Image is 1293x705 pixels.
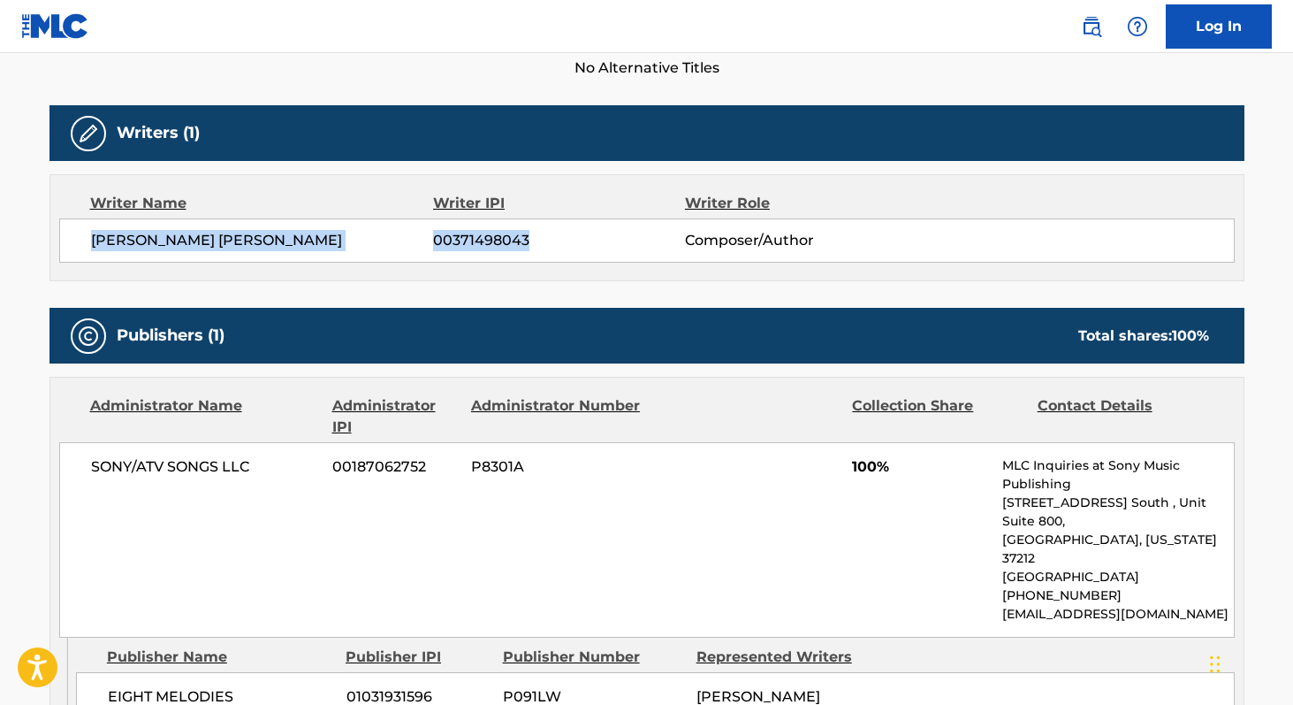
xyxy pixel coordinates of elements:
[91,456,320,478] span: SONY/ATV SONGS LLC
[685,193,914,214] div: Writer Role
[90,193,434,214] div: Writer Name
[1120,9,1155,44] div: Help
[1074,9,1109,44] a: Public Search
[1081,16,1102,37] img: search
[1002,456,1233,494] p: MLC Inquiries at Sony Music Publishing
[1002,568,1233,586] p: [GEOGRAPHIC_DATA]
[117,123,200,143] h5: Writers (1)
[21,13,89,39] img: MLC Logo
[78,326,99,347] img: Publishers
[503,647,683,668] div: Publisher Number
[78,123,99,144] img: Writers
[49,57,1244,79] span: No Alternative Titles
[1205,620,1293,705] iframe: Chat Widget
[1205,620,1293,705] div: Widget de chat
[1172,327,1209,344] span: 100 %
[685,230,914,251] span: Composer/Author
[332,395,458,438] div: Administrator IPI
[1002,494,1233,531] p: [STREET_ADDRESS] South , Unit Suite 800,
[117,326,224,346] h5: Publishers (1)
[1127,16,1148,37] img: help
[433,193,685,214] div: Writer IPI
[1166,4,1272,49] a: Log In
[433,230,684,251] span: 00371498043
[471,456,643,478] span: P8301A
[1002,531,1233,568] p: [GEOGRAPHIC_DATA], [US_STATE] 37212
[852,456,989,478] span: 100%
[1002,605,1233,624] p: [EMAIL_ADDRESS][DOMAIN_NAME]
[1002,586,1233,605] p: [PHONE_NUMBER]
[91,230,434,251] span: [PERSON_NAME] [PERSON_NAME]
[107,647,332,668] div: Publisher Name
[852,395,1023,438] div: Collection Share
[1038,395,1209,438] div: Contact Details
[90,395,319,438] div: Administrator Name
[332,456,458,478] span: 00187062752
[1210,638,1221,691] div: Arrastar
[471,395,643,438] div: Administrator Number
[696,647,877,668] div: Represented Writers
[1078,326,1209,347] div: Total shares:
[346,647,490,668] div: Publisher IPI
